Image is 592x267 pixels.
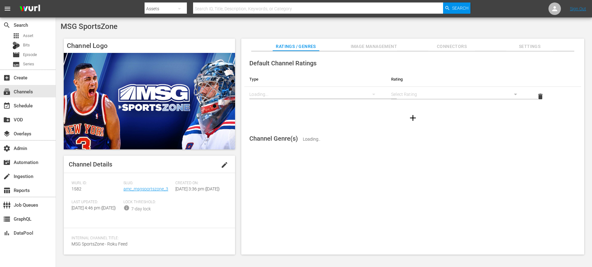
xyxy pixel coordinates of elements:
[249,135,298,142] span: Channel Genre(s)
[72,205,116,210] span: [DATE] 4:46 pm ([DATE])
[4,5,11,12] span: menu
[3,130,11,138] span: Overlays
[123,181,172,186] span: Slug:
[3,159,11,166] span: Automation
[23,52,37,58] span: Episode
[3,21,11,29] span: Search
[123,186,168,191] a: amc_msgsportszone_3
[12,42,20,49] div: Bits
[3,201,11,209] span: Job Queues
[3,74,11,82] span: Create
[533,89,548,104] button: delete
[72,186,81,191] span: 1582
[303,137,320,142] span: Loading..
[23,61,34,67] span: Series
[428,43,475,50] span: Connectors
[3,88,11,96] span: Channels
[23,42,30,48] span: Bits
[273,43,319,50] span: Ratings / Genres
[69,161,112,168] span: Channel Details
[3,145,11,152] span: Admin
[64,39,235,53] h4: Channel Logo
[443,2,470,14] button: Search
[61,22,118,31] span: MSG SportsZone
[12,61,20,68] span: Series
[350,43,397,50] span: Image Management
[64,53,235,149] img: MSG SportsZone
[72,181,120,186] span: Wurl ID:
[131,206,151,212] div: 7-day lock
[570,6,586,11] a: Sign Out
[15,2,45,16] img: ans4CAIJ8jUAAAAAAAAAAAAAAAAAAAAAAAAgQb4GAAAAAAAAAAAAAAAAAAAAAAAAJMjXAAAAAAAAAAAAAAAAAAAAAAAAgAT5G...
[249,59,317,67] span: Default Channel Ratings
[72,236,224,241] span: Internal Channel Title:
[244,72,581,106] table: simple table
[12,32,20,40] span: Asset
[123,200,172,205] span: Lock Threshold:
[221,161,228,169] span: edit
[386,72,528,87] th: Rating
[3,173,11,180] span: Ingestion
[217,157,232,172] button: edit
[537,93,544,100] span: delete
[3,116,11,124] span: VOD
[175,181,224,186] span: Created On:
[123,205,130,211] span: info
[175,186,220,191] span: [DATE] 3:36 pm ([DATE])
[3,215,11,223] span: GraphQL
[12,51,20,59] span: Episode
[452,2,469,14] span: Search
[3,229,11,237] span: DataPool
[3,187,11,194] span: Reports
[72,241,127,246] span: MSG SportsZone - Roku Feed
[244,72,386,87] th: Type
[506,43,553,50] span: Settings
[72,200,120,205] span: Last Updated:
[23,33,33,39] span: Asset
[3,102,11,110] span: Schedule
